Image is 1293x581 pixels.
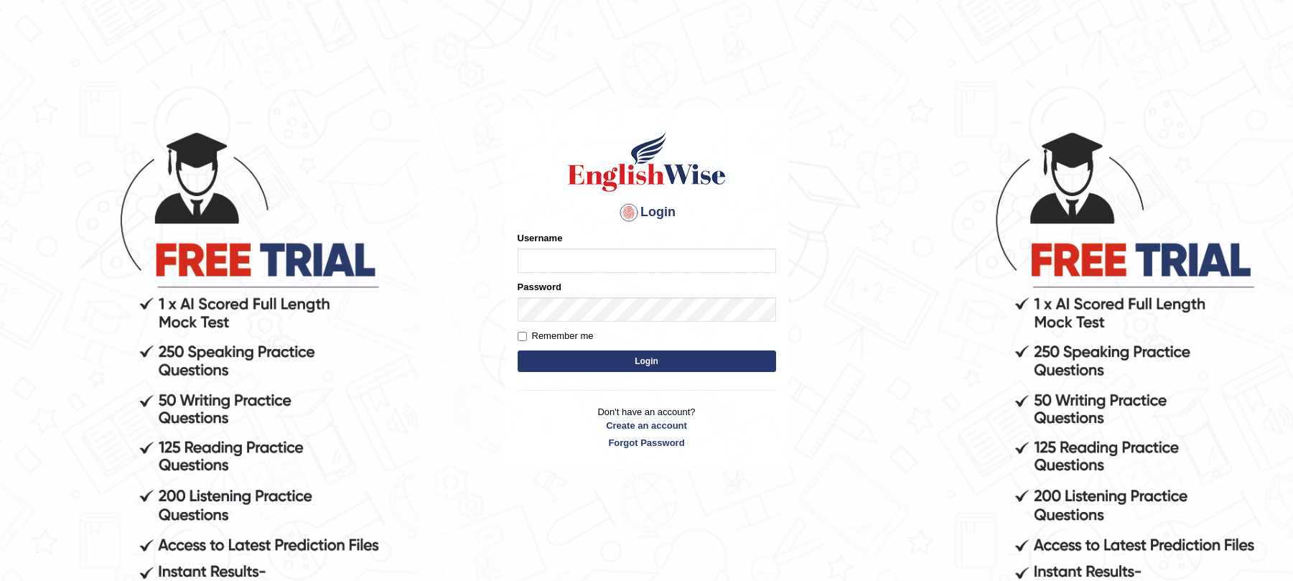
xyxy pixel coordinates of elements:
[518,405,776,450] p: Don't have an account?
[565,129,729,194] img: Logo of English Wise sign in for intelligent practice with AI
[518,231,563,245] label: Username
[518,350,776,372] button: Login
[518,201,776,224] h4: Login
[518,329,594,343] label: Remember me
[518,332,527,341] input: Remember me
[518,436,776,450] a: Forgot Password
[518,419,776,432] a: Create an account
[518,280,561,294] label: Password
